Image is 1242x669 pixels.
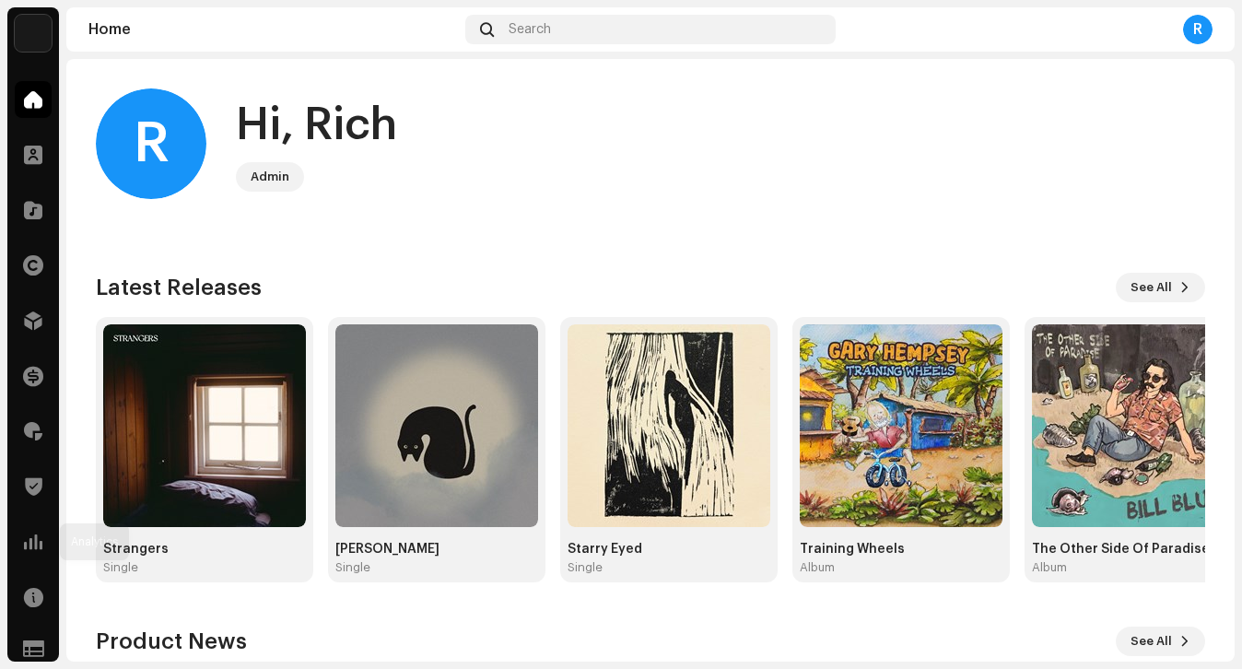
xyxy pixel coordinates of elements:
[96,627,247,656] h3: Product News
[103,542,306,557] div: Strangers
[96,273,262,302] h3: Latest Releases
[800,560,835,575] div: Album
[251,166,289,188] div: Admin
[335,324,538,527] img: 498d7386-672c-491c-b2fa-734454c69eb4
[335,542,538,557] div: [PERSON_NAME]
[509,22,551,37] span: Search
[568,542,770,557] div: Starry Eyed
[335,560,370,575] div: Single
[800,542,1002,557] div: Training Wheels
[96,88,206,199] div: R
[1032,542,1235,557] div: The Other Side Of Paradise
[800,324,1002,527] img: c1032840-2a1b-470f-84db-287732bab1b2
[1183,15,1213,44] div: R
[1032,324,1235,527] img: 1ae4ee91-e410-4ef2-85c5-82344ef84060
[1131,623,1172,660] span: See All
[1116,273,1205,302] button: See All
[15,15,52,52] img: 34f81ff7-2202-4073-8c5d-62963ce809f3
[1116,627,1205,656] button: See All
[88,22,458,37] div: Home
[568,324,770,527] img: db65ae01-1b43-46e3-990b-23a08491fa69
[568,560,603,575] div: Single
[1131,269,1172,306] span: See All
[103,560,138,575] div: Single
[1032,560,1067,575] div: Album
[103,324,306,527] img: fe234dcd-03c3-4dce-aa8f-fb7b22ca7c76
[236,96,397,155] div: Hi, Rich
